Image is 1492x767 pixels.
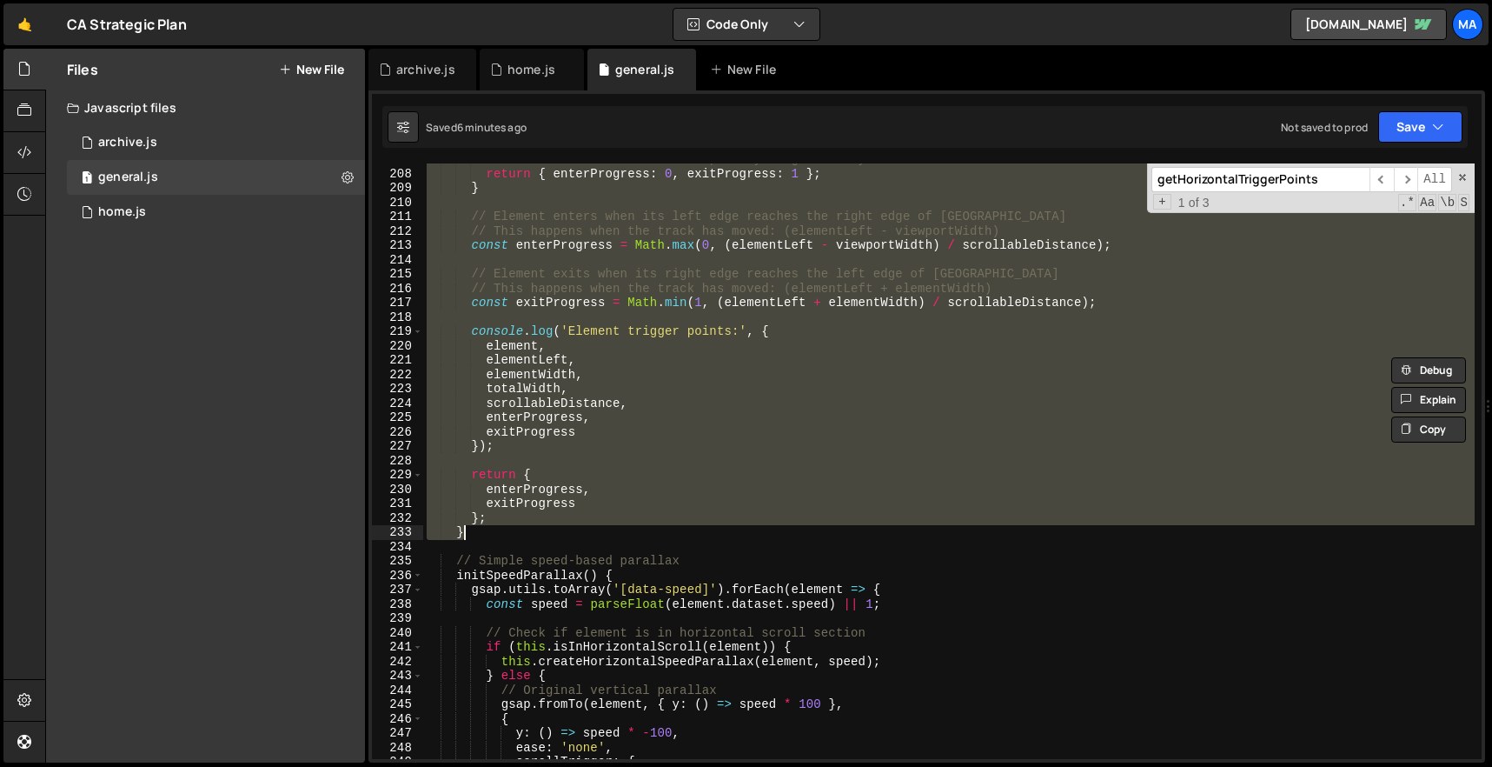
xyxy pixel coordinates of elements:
div: archive.js [396,61,455,78]
div: 242 [372,655,423,670]
div: 243 [372,669,423,684]
button: New File [279,63,344,77]
a: Ma [1452,9,1483,40]
span: Whole Word Search [1438,194,1456,211]
button: Save [1378,111,1462,143]
div: 17131/47264.js [67,160,365,195]
div: 220 [372,339,423,354]
div: general.js [615,61,675,78]
div: home.js [507,61,555,78]
div: 228 [372,454,423,469]
div: New File [710,61,783,78]
h2: Files [67,60,98,79]
span: 1 of 3 [1171,196,1217,210]
div: Saved [426,120,527,135]
div: 211 [372,210,423,224]
div: home.js [98,204,146,220]
button: Explain [1391,387,1466,413]
button: Code Only [673,9,819,40]
div: 247 [372,726,423,741]
div: 219 [372,324,423,339]
div: 239 [372,611,423,626]
span: ​ [1369,167,1394,192]
div: 230 [372,483,423,497]
div: 234 [372,540,423,555]
div: 215 [372,267,423,282]
div: 218 [372,310,423,325]
span: RegExp Search [1398,194,1416,211]
div: 216 [372,282,423,297]
span: ​ [1394,167,1418,192]
div: 237 [372,583,423,597]
div: Javascript files [46,90,365,125]
div: Not saved to prod [1281,120,1368,135]
div: 223 [372,382,423,397]
div: 209 [372,181,423,196]
button: Debug [1391,357,1466,383]
div: 222 [372,368,423,383]
div: general.js [98,170,158,185]
div: archive.js [98,135,157,150]
div: 213 [372,238,423,253]
div: 229 [372,468,423,483]
div: 235 [372,554,423,569]
span: Alt-Enter [1417,167,1452,192]
div: 208 [372,167,423,182]
div: 245 [372,697,423,712]
div: 214 [372,253,423,268]
div: 210 [372,196,423,210]
div: 224 [372,397,423,411]
div: 17131/47267.js [67,195,365,230]
div: 232 [372,511,423,526]
span: Search In Selection [1458,194,1469,211]
div: 17131/47521.js [67,125,365,160]
input: Search for [1151,167,1369,192]
span: Toggle Replace mode [1153,194,1171,210]
div: 248 [372,741,423,756]
div: 240 [372,626,423,641]
button: Copy [1391,417,1466,443]
span: 1 [82,172,92,186]
div: 217 [372,296,423,310]
a: 🤙 [3,3,46,45]
div: 238 [372,597,423,612]
div: 246 [372,712,423,727]
div: 221 [372,353,423,368]
div: 226 [372,425,423,440]
div: 225 [372,410,423,425]
div: 236 [372,569,423,584]
div: 6 minutes ago [457,120,527,135]
div: 212 [372,224,423,239]
div: 233 [372,525,423,540]
div: 227 [372,439,423,454]
div: 241 [372,640,423,655]
span: CaseSensitive Search [1418,194,1436,211]
div: 231 [372,497,423,511]
a: [DOMAIN_NAME] [1290,9,1447,40]
div: CA Strategic Plan [67,14,187,35]
div: 244 [372,684,423,698]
